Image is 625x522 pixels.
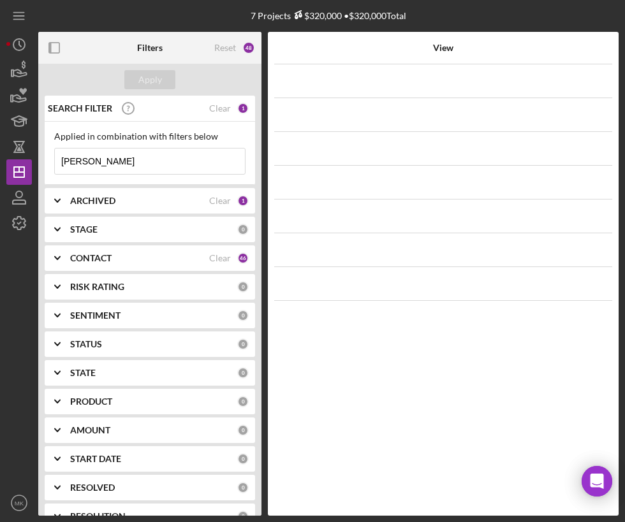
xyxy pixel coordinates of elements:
b: STATE [70,368,96,378]
button: MK [6,490,32,516]
div: 1 [237,195,249,207]
b: RESOLUTION [70,511,126,521]
b: RISK RATING [70,282,124,292]
b: AMOUNT [70,425,110,435]
div: 0 [237,482,249,493]
div: 0 [237,424,249,436]
div: Applied in combination with filters below [54,131,246,141]
div: 7 Projects • $320,000 Total [251,10,406,21]
div: 0 [237,511,249,522]
div: $320,000 [291,10,342,21]
b: CONTACT [70,253,112,263]
div: Clear [209,103,231,113]
div: 1 [237,103,249,114]
b: SENTIMENT [70,310,121,321]
b: RESOLVED [70,482,115,493]
b: PRODUCT [70,396,112,407]
b: Filters [137,43,163,53]
div: Clear [209,253,231,263]
div: 0 [237,310,249,321]
div: 0 [237,281,249,293]
button: Apply [124,70,175,89]
div: 46 [237,252,249,264]
div: 48 [242,41,255,54]
div: 0 [237,396,249,407]
div: Clear [209,196,231,206]
div: View [289,43,598,53]
b: ARCHIVED [70,196,115,206]
b: SEARCH FILTER [48,103,112,113]
div: Open Intercom Messenger [582,466,612,497]
text: MK [15,500,24,507]
b: STATUS [70,339,102,349]
div: 0 [237,453,249,465]
b: STAGE [70,224,98,235]
div: 0 [237,338,249,350]
div: Reset [214,43,236,53]
div: 0 [237,224,249,235]
b: START DATE [70,454,121,464]
div: Apply [138,70,162,89]
div: 0 [237,367,249,379]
